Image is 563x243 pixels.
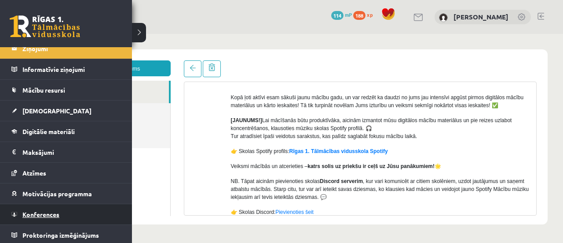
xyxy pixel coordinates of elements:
[11,59,121,79] a: Informatīvie ziņojumi
[453,12,508,21] a: [PERSON_NAME]
[11,204,121,224] a: Konferences
[272,129,399,135] strong: katrs solis uz priekšu ir ceļš uz Jūsu panākumiem!
[353,11,377,18] a: 188 xp
[26,47,134,69] a: Ienākošie
[26,26,135,42] a: Jauns ziņojums
[22,190,92,198] span: Motivācijas programma
[22,38,121,59] legend: Ziņojumi
[10,15,80,37] a: Rīgas 1. Tālmācības vidusskola
[285,144,328,150] strong: Discord serverim
[22,169,46,177] span: Atzīmes
[11,183,121,204] a: Motivācijas programma
[196,113,495,121] p: 👉 Skolas Spotify profils:
[196,82,495,106] p: Lai mācīšanās būtu produktīvāka, aicinām izmantot mūsu digitālos mācību materiālus un pie reizes ...
[11,101,121,121] a: [DEMOGRAPHIC_DATA]
[240,175,278,181] a: Pievienoties šeit
[367,11,373,18] span: xp
[22,127,75,135] span: Digitālie materiāli
[22,210,59,218] span: Konferences
[22,231,99,239] span: Proktoringa izmēģinājums
[22,142,121,162] legend: Maksājumi
[11,80,121,100] a: Mācību resursi
[196,52,495,75] p: Kopā ļoti aktīvi esam sākuši jaunu mācību gadu, un var redzēt ka daudzi no jums jau intensīvi apg...
[196,128,495,136] p: Veiksmi mācībās un atcerieties – 🌟
[11,38,121,59] a: Ziņojumi
[11,163,121,183] a: Atzīmes
[439,13,448,22] img: Paula Lilū Deksne
[22,107,91,115] span: [DEMOGRAPHIC_DATA]
[331,11,344,20] span: 114
[26,92,135,114] a: Dzēstie
[196,174,495,182] p: 👉 Skolas Discord:
[11,142,121,162] a: Maksājumi
[331,11,352,18] a: 114 mP
[196,143,495,167] p: NB. Tāpat aicinām pievienoties skolas , kur vari komunicēt ar citiem skolēniem, uzdot jautājumus ...
[11,121,121,142] a: Digitālie materiāli
[345,11,352,18] span: mP
[22,59,121,79] legend: Informatīvie ziņojumi
[196,83,227,90] strong: [JAUNUMS!]
[254,114,353,120] a: Rīgas 1. Tālmācības vidusskola Spotify
[353,11,366,20] span: 188
[26,69,135,92] a: Nosūtītie
[22,86,65,94] span: Mācību resursi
